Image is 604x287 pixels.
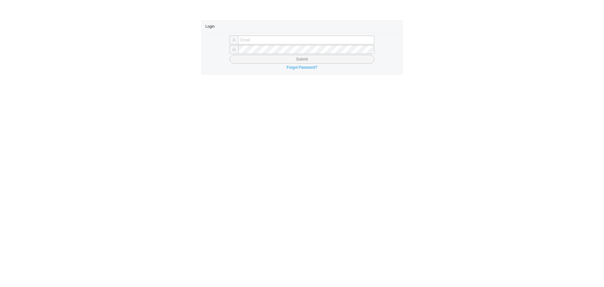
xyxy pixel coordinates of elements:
[232,38,236,42] span: user
[238,36,374,44] input: Email
[230,55,374,64] button: Submit
[287,65,317,70] a: Forgot Password?
[232,48,236,51] span: lock
[205,20,399,32] div: Login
